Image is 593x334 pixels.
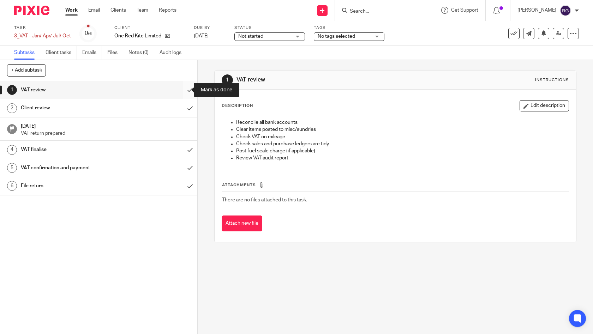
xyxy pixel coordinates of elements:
[88,32,92,36] small: /6
[21,130,190,137] p: VAT return prepared
[318,34,355,39] span: No tags selected
[14,6,49,15] img: Pixie
[88,7,100,14] a: Email
[114,32,161,40] p: One Red Kite Limited
[236,119,569,126] p: Reconcile all bank accounts
[535,77,569,83] div: Instructions
[160,46,187,60] a: Audit logs
[46,46,77,60] a: Client tasks
[14,25,71,31] label: Task
[7,145,17,155] div: 4
[222,103,253,109] p: Description
[21,121,190,130] h1: [DATE]
[238,34,263,39] span: Not started
[520,100,569,111] button: Edit description
[128,46,154,60] a: Notes (0)
[7,64,46,76] button: + Add subtask
[114,25,185,31] label: Client
[236,154,569,162] p: Review VAT audit report
[349,8,413,15] input: Search
[82,46,102,60] a: Emails
[236,140,569,147] p: Check sales and purchase ledgers are tidy
[222,198,307,202] span: There are no files attached to this task.
[159,7,176,14] a: Reports
[85,29,92,37] div: 0
[517,7,556,14] p: [PERSON_NAME]
[222,183,256,187] span: Attachments
[451,8,478,13] span: Get Support
[7,163,17,173] div: 5
[236,76,410,84] h1: VAT review
[222,74,233,86] div: 1
[110,7,126,14] a: Clients
[7,85,17,95] div: 1
[222,215,262,231] button: Attach new file
[236,147,569,154] p: Post fuel scale charge (if applicable)
[194,34,209,38] span: [DATE]
[21,85,124,95] h1: VAT review
[314,25,384,31] label: Tags
[194,25,226,31] label: Due by
[107,46,123,60] a: Files
[560,5,571,16] img: svg%3E
[14,32,71,40] div: 3_VAT - Jan/ Apr/ Jul/ Oct
[21,163,124,173] h1: VAT confirmation and payment
[236,126,569,133] p: Clear items posted to misc/sundries
[137,7,148,14] a: Team
[65,7,78,14] a: Work
[7,181,17,191] div: 6
[234,25,305,31] label: Status
[21,181,124,191] h1: File return
[14,46,40,60] a: Subtasks
[7,103,17,113] div: 2
[21,144,124,155] h1: VAT finalise
[21,103,124,113] h1: Client review
[236,133,569,140] p: Check VAT on mileage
